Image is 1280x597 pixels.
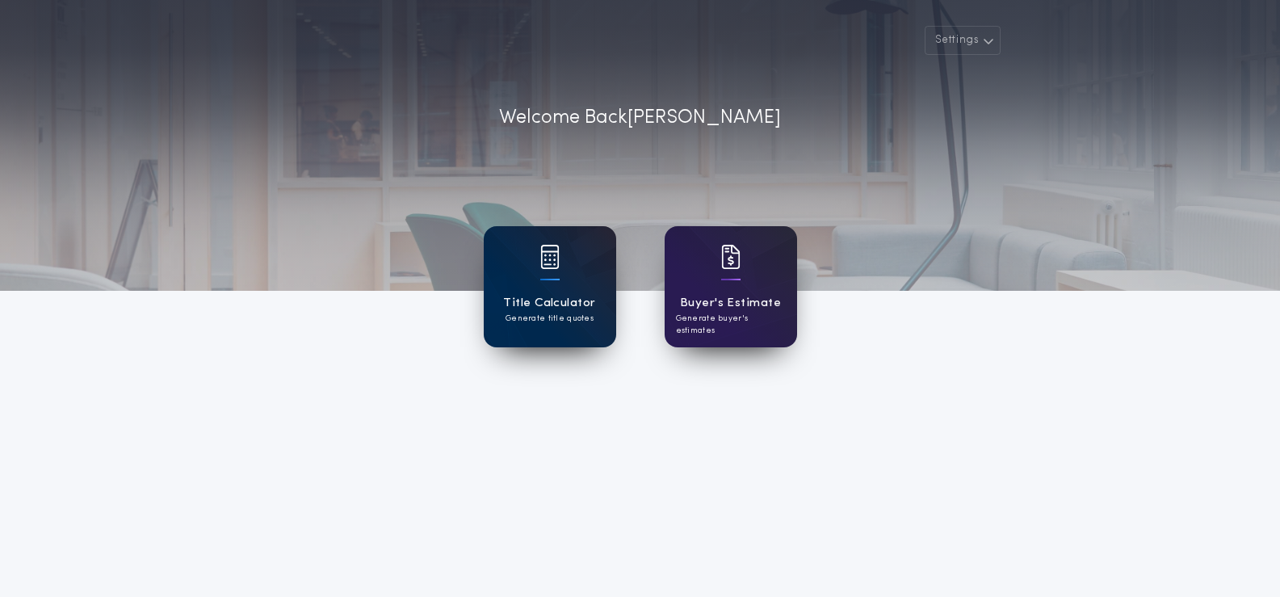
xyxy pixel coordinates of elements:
[506,313,594,325] p: Generate title quotes
[721,245,741,269] img: card icon
[499,103,781,132] p: Welcome Back [PERSON_NAME]
[676,313,786,337] p: Generate buyer's estimates
[680,294,781,313] h1: Buyer's Estimate
[925,26,1001,55] button: Settings
[665,226,797,347] a: card iconBuyer's EstimateGenerate buyer's estimates
[484,226,616,347] a: card iconTitle CalculatorGenerate title quotes
[540,245,560,269] img: card icon
[503,294,595,313] h1: Title Calculator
